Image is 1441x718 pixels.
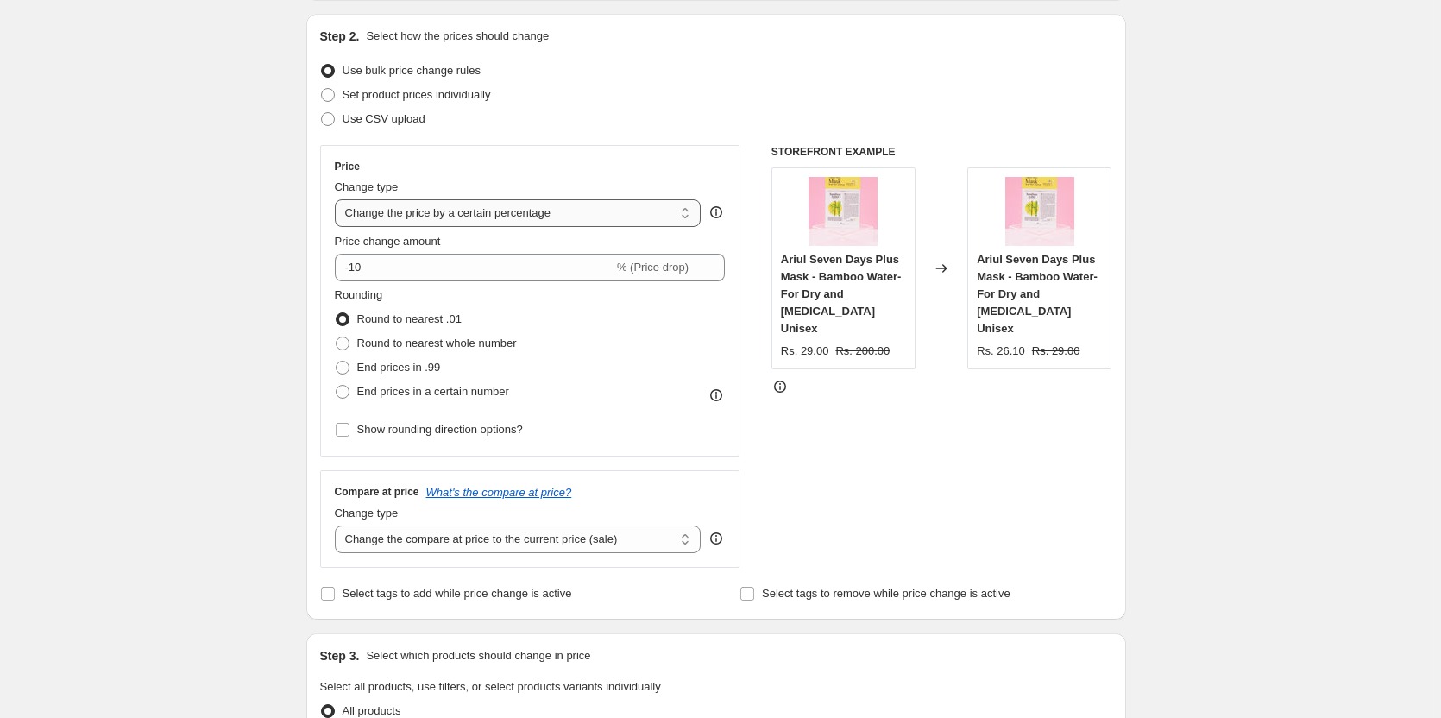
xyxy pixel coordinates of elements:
p: Select which products should change in price [366,647,590,664]
span: End prices in a certain number [357,385,509,398]
span: Price change amount [335,235,441,248]
div: Rs. 26.10 [977,343,1025,360]
h2: Step 3. [320,647,360,664]
span: Change type [335,507,399,520]
span: All products [343,704,401,717]
span: Ariul Seven Days Plus Mask - Bamboo Water- For Dry and [MEDICAL_DATA] Unisex [977,253,1098,335]
h3: Price [335,160,360,173]
span: End prices in .99 [357,361,441,374]
span: Select all products, use filters, or select products variants individually [320,680,661,693]
span: Ariul Seven Days Plus Mask - Bamboo Water- For Dry and [MEDICAL_DATA] Unisex [781,253,902,335]
span: Set product prices individually [343,88,491,101]
strike: Rs. 29.00 [1032,343,1080,360]
span: Round to nearest whole number [357,337,517,350]
h3: Compare at price [335,485,419,499]
span: Change type [335,180,399,193]
span: Select tags to remove while price change is active [762,587,1010,600]
span: % (Price drop) [617,261,689,274]
img: Ariul7DaysPlusMask-BambooWater1_80x.jpg [809,177,878,246]
button: What's the compare at price? [426,486,572,499]
h6: STOREFRONT EXAMPLE [771,145,1112,159]
strike: Rs. 200.00 [835,343,890,360]
p: Select how the prices should change [366,28,549,45]
span: Rounding [335,288,383,301]
span: Use CSV upload [343,112,425,125]
span: Show rounding direction options? [357,423,523,436]
div: help [708,204,725,221]
div: help [708,530,725,547]
span: Round to nearest .01 [357,312,462,325]
img: Ariul7DaysPlusMask-BambooWater1_80x.jpg [1005,177,1074,246]
span: Use bulk price change rules [343,64,481,77]
h2: Step 2. [320,28,360,45]
span: Select tags to add while price change is active [343,587,572,600]
div: Rs. 29.00 [781,343,829,360]
input: -15 [335,254,614,281]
